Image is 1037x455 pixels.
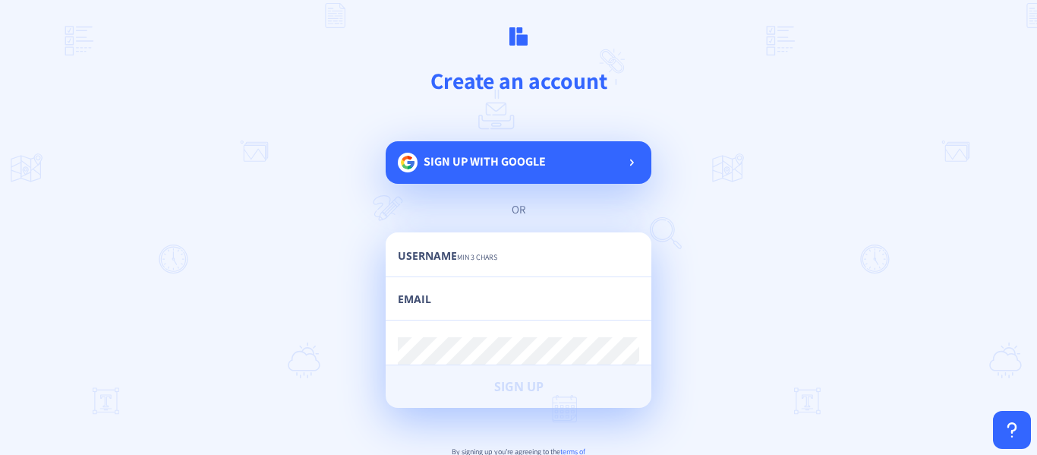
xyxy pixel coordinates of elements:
[424,153,546,169] span: Sign up with google
[494,381,544,393] span: Sign Up
[398,153,418,172] img: google.svg
[509,27,528,46] img: logo.svg
[401,202,636,217] div: or
[386,365,651,408] button: Sign Up
[77,65,959,96] h1: Create an account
